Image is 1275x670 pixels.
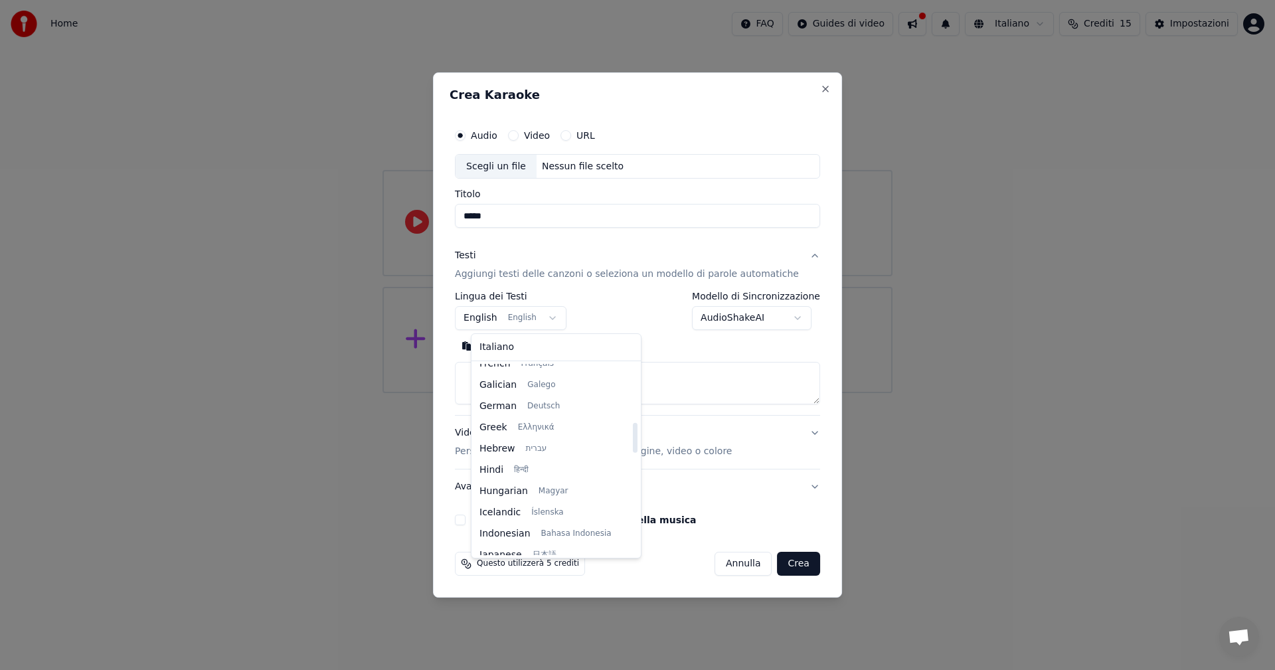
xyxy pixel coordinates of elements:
span: Íslenska [531,507,563,518]
span: German [479,400,517,413]
span: Hebrew [479,442,515,456]
span: Galician [479,378,517,392]
span: French [479,357,511,371]
span: Ελληνικά [518,422,554,433]
span: Indonesian [479,527,531,541]
span: Greek [479,421,507,434]
span: Italiano [479,341,514,354]
span: Deutsch [527,401,560,412]
span: Hindi [479,463,503,477]
span: हिन्दी [514,465,529,475]
span: Japanese [479,548,522,562]
span: Galego [527,380,555,390]
span: Magyar [539,486,568,497]
span: Français [521,359,554,369]
span: 日本語 [533,550,556,560]
span: Bahasa Indonesia [541,529,612,539]
span: עברית [526,444,547,454]
span: Icelandic [479,506,521,519]
span: Hungarian [479,485,528,498]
